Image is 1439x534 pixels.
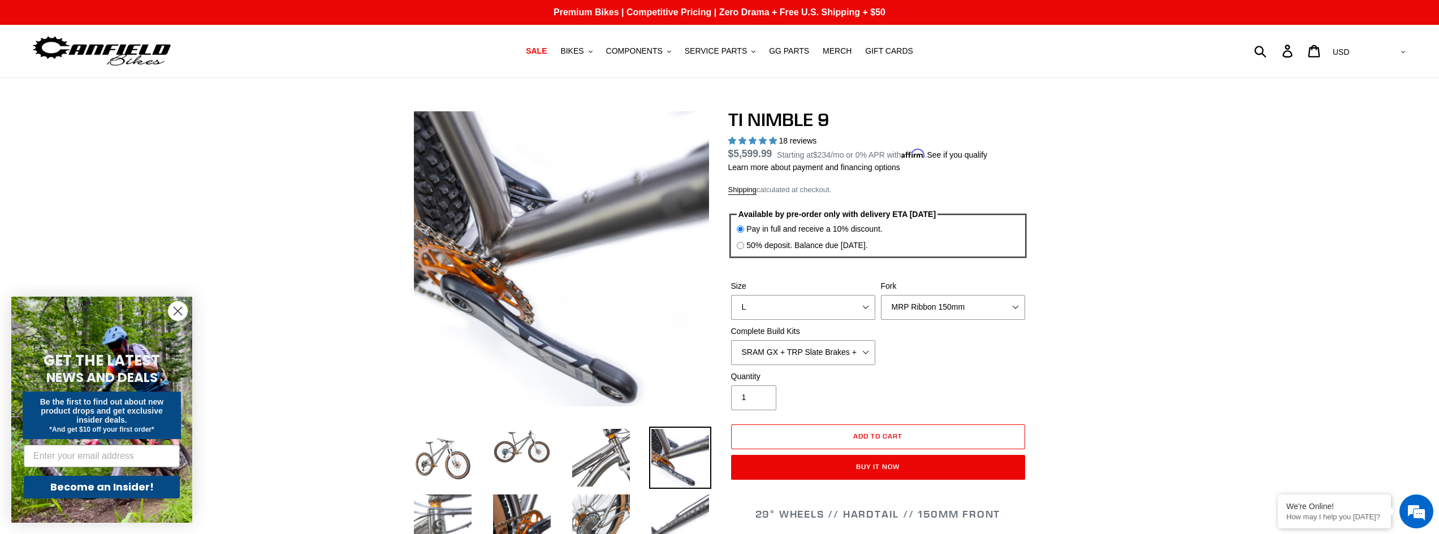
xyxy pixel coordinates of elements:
a: Learn more about payment and financing options [728,163,900,172]
label: Quantity [731,371,875,383]
legend: Available by pre-order only with delivery ETA [DATE] [737,209,937,220]
span: GIFT CARDS [865,46,913,56]
a: SALE [520,44,552,59]
label: Fork [881,280,1025,292]
button: SERVICE PARTS [679,44,761,59]
p: Starting at /mo or 0% APR with . [777,146,987,161]
span: $5,599.99 [728,148,772,159]
span: SERVICE PARTS [685,46,747,56]
span: Add to cart [853,432,902,440]
span: MERCH [823,46,852,56]
button: Buy it now [731,455,1025,480]
input: Search [1260,38,1289,63]
label: Pay in full and receive a 10% discount. [746,223,882,235]
img: Load image into Gallery viewer, TI NIMBLE 9 [649,427,711,489]
span: Be the first to find out about new product drops and get exclusive insider deals. [40,397,164,424]
img: Canfield Bikes [31,33,172,69]
span: We're online! [66,142,156,257]
span: SALE [526,46,547,56]
input: Enter your email address [24,445,180,467]
textarea: Type your message and hit 'Enter' [6,309,215,348]
button: Become an Insider! [24,476,180,498]
div: We're Online! [1286,502,1382,511]
img: Load image into Gallery viewer, TI NIMBLE 9 [570,427,632,489]
div: calculated at checkout. [728,184,1028,196]
p: How may I help you today? [1286,513,1382,521]
button: Add to cart [731,424,1025,449]
span: 29" WHEELS // HARDTAIL // 150MM FRONT [755,507,1001,520]
img: Load image into Gallery viewer, TI NIMBLE 9 [491,427,553,466]
span: NEWS AND DEALS [46,368,158,387]
a: See if you qualify - Learn more about Affirm Financing (opens in modal) [927,150,987,159]
a: Shipping [728,185,757,195]
button: Close dialog [168,301,188,321]
span: COMPONENTS [606,46,663,56]
div: Chat with us now [76,63,207,78]
span: 4.89 stars [728,136,779,145]
span: 18 reviews [779,136,816,145]
label: 50% deposit. Balance due [DATE]. [746,240,868,251]
a: GG PARTS [763,44,815,59]
label: Size [731,280,875,292]
span: GG PARTS [769,46,809,56]
div: Minimize live chat window [185,6,213,33]
button: COMPONENTS [600,44,677,59]
span: *And get $10 off your first order* [49,426,154,433]
a: MERCH [817,44,857,59]
img: d_696896380_company_1647369064580_696896380 [36,57,64,85]
button: BIKES [555,44,598,59]
span: GET THE LATEST [44,350,160,371]
span: BIKES [560,46,584,56]
label: Complete Build Kits [731,325,875,337]
span: Affirm [901,149,925,158]
div: Navigation go back [12,62,29,79]
span: $234 [813,150,831,159]
h1: TI NIMBLE 9 [728,109,1028,131]
a: GIFT CARDS [859,44,919,59]
img: Load image into Gallery viewer, TI NIMBLE 9 [412,427,474,489]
